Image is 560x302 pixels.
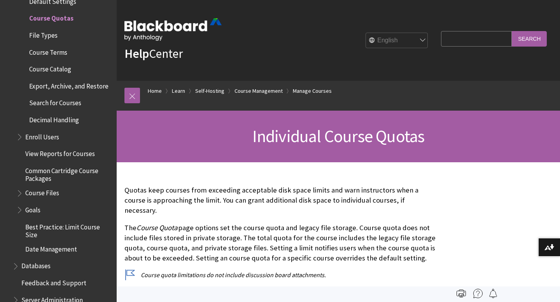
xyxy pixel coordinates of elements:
img: Print [457,289,466,298]
img: More help [473,289,483,298]
span: Databases [21,260,51,270]
span: Course Quotas [29,12,73,22]
span: View Reports for Courses [25,148,95,158]
span: Enroll Users [25,130,59,141]
img: Follow this page [488,289,498,298]
span: File Types [29,29,58,39]
p: Course quota limitations do not include discussion board attachments. [124,271,437,279]
span: Search for Courses [29,97,81,107]
span: Goals [25,203,40,214]
a: Learn [172,86,185,96]
a: Home [148,86,162,96]
p: The page options set the course quota and legacy file storage. Course quota does not include file... [124,223,437,264]
select: Site Language Selector [366,33,428,49]
span: Course Files [25,187,59,197]
span: Date Management [25,243,77,253]
a: Course Management [234,86,283,96]
span: Individual Course Quotas [252,125,425,147]
a: HelpCenter [124,46,183,61]
span: Course Quota [136,223,177,232]
span: Decimal Handling [29,113,79,124]
span: Best Practice: Limit Course Size [25,220,111,239]
span: Export, Archive, and Restore [29,80,108,90]
span: Course Terms [29,46,67,56]
span: Common Cartridge Course Packages [25,164,111,182]
a: Manage Courses [293,86,332,96]
span: Course Catalog [29,62,71,73]
img: Blackboard by Anthology [124,18,222,41]
p: Quotas keep courses from exceeding acceptable disk space limits and warn instructors when a cours... [124,185,437,216]
span: Feedback and Support [21,276,86,287]
a: Self-Hosting [195,86,224,96]
strong: Help [124,46,149,61]
input: Search [512,31,547,46]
